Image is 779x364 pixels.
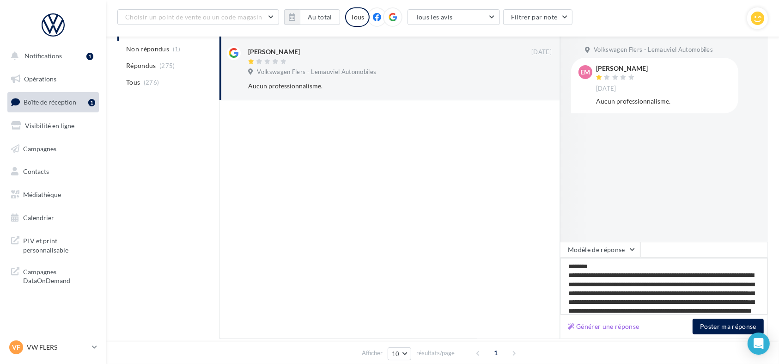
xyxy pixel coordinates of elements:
[23,167,49,175] span: Contacts
[560,242,640,258] button: Modèle de réponse
[284,9,340,25] button: Au total
[24,98,76,106] span: Boîte de réception
[248,47,300,56] div: [PERSON_NAME]
[416,349,455,358] span: résultats/page
[117,9,279,25] button: Choisir un point de vente ou un code magasin
[596,85,616,93] span: [DATE]
[6,162,101,181] a: Contacts
[594,46,713,54] span: Volkswagen Flers - Lemauviel Automobiles
[144,79,159,86] span: (276)
[24,75,56,83] span: Opérations
[345,7,370,27] div: Tous
[7,339,99,356] a: VF VW FLERS
[6,208,101,228] a: Calendrier
[23,191,61,198] span: Médiathèque
[6,262,101,289] a: Campagnes DataOnDemand
[300,9,340,25] button: Au total
[6,185,101,204] a: Médiathèque
[6,92,101,112] a: Boîte de réception1
[564,321,643,332] button: Générer une réponse
[596,97,731,106] div: Aucun professionnalisme.
[86,53,93,60] div: 1
[6,69,101,89] a: Opérations
[12,343,20,352] span: VF
[23,234,95,254] span: PLV et print personnalisable
[23,214,54,222] span: Calendrier
[415,13,453,21] span: Tous les avis
[6,139,101,159] a: Campagnes
[248,81,492,91] div: Aucun professionnalisme.
[125,13,262,21] span: Choisir un point de vente ou un code magasin
[173,45,181,53] span: (1)
[362,349,383,358] span: Afficher
[6,231,101,258] a: PLV et print personnalisable
[392,350,400,358] span: 10
[159,62,175,69] span: (275)
[27,343,88,352] p: VW FLERS
[126,44,169,54] span: Non répondus
[88,99,95,106] div: 1
[126,78,140,87] span: Tous
[503,9,573,25] button: Filtrer par note
[6,46,97,66] button: Notifications 1
[388,347,411,360] button: 10
[23,265,95,285] span: Campagnes DataOnDemand
[748,333,770,355] div: Open Intercom Messenger
[489,345,504,360] span: 1
[24,52,62,60] span: Notifications
[596,65,648,72] div: [PERSON_NAME]
[23,144,56,152] span: Campagnes
[6,116,101,136] a: Visibilité en ligne
[126,61,156,70] span: Répondus
[408,9,500,25] button: Tous les avis
[257,68,376,76] span: Volkswagen Flers - Lemauviel Automobiles
[693,319,764,334] button: Poster ma réponse
[581,68,590,77] span: EM
[531,48,552,56] span: [DATE]
[25,122,74,130] span: Visibilité en ligne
